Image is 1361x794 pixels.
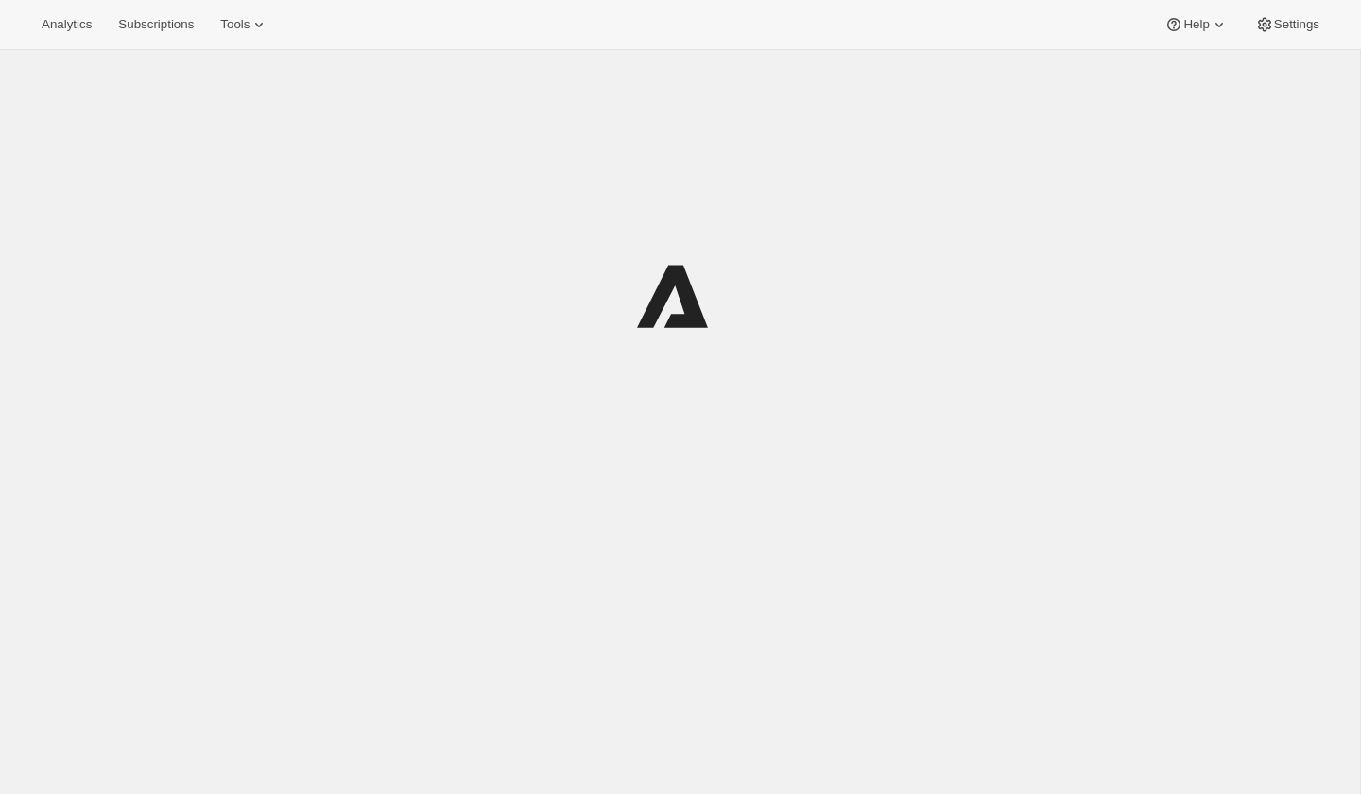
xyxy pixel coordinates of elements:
span: Analytics [42,17,92,32]
span: Settings [1274,17,1319,32]
button: Tools [209,11,280,38]
button: Settings [1244,11,1331,38]
span: Help [1183,17,1209,32]
span: Subscriptions [118,17,194,32]
span: Tools [220,17,250,32]
button: Help [1153,11,1239,38]
button: Subscriptions [107,11,205,38]
button: Analytics [30,11,103,38]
